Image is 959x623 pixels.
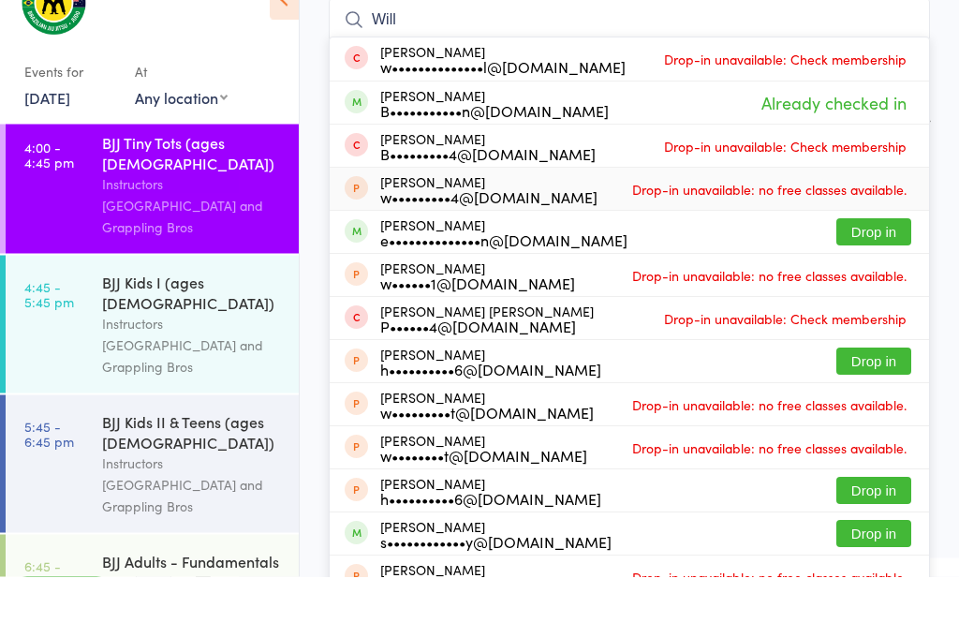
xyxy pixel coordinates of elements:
div: [PERSON_NAME] [380,178,596,208]
div: w••••••••t@[DOMAIN_NAME] [380,495,587,510]
div: h••••••••••6@[DOMAIN_NAME] [380,538,601,553]
img: Grappling Bros Belconnen [19,14,89,83]
div: w•••••••••t@[DOMAIN_NAME] [380,452,594,467]
div: [PERSON_NAME] [380,307,575,337]
div: [PERSON_NAME] [380,135,609,165]
div: [PERSON_NAME] [380,523,601,553]
div: [PERSON_NAME] [380,437,594,467]
div: [PERSON_NAME] [380,221,598,251]
time: 4:00 - 4:45 pm [24,185,74,215]
button: Drop in [836,567,911,594]
div: At [135,102,228,133]
div: [PERSON_NAME] [380,566,612,596]
div: h••••••••••6@[DOMAIN_NAME] [380,408,601,423]
div: w•••••••••4@[DOMAIN_NAME] [380,236,598,251]
a: 5:45 -6:45 pmBJJ Kids II & Teens (ages [DEMOGRAPHIC_DATA])Instructors [GEOGRAPHIC_DATA] and Grapp... [6,441,299,579]
span: Already checked in [757,133,911,166]
div: BJJ Tiny Tots (ages [DEMOGRAPHIC_DATA]) [102,178,283,219]
time: 4:45 - 5:45 pm [24,325,74,355]
span: Drop-in unavailable: Check membership [659,351,911,379]
div: P••••••4@[DOMAIN_NAME] [380,365,594,380]
div: w••••••••••••••l@[DOMAIN_NAME] [380,106,626,121]
span: Drop-in unavailable: Check membership [659,92,911,120]
div: [PERSON_NAME] [380,480,587,510]
div: s••••••••••••y@[DOMAIN_NAME] [380,581,612,596]
div: [PERSON_NAME] [380,264,627,294]
button: Drop in [836,394,911,422]
button: Drop in [836,524,911,551]
div: Instructors [GEOGRAPHIC_DATA] and Grappling Bros [102,498,283,563]
button: Drop in [836,265,911,292]
a: 4:00 -4:45 pmBJJ Tiny Tots (ages [DEMOGRAPHIC_DATA])Instructors [GEOGRAPHIC_DATA] and Grappling Bros [6,162,299,300]
div: BJJ Kids II & Teens (ages [DEMOGRAPHIC_DATA]) [102,457,283,498]
div: B•••••••••••n@[DOMAIN_NAME] [380,150,609,165]
span: Drop-in unavailable: no free classes available. [627,438,911,466]
input: Search [329,45,930,88]
div: BJJ Kids I (ages [DEMOGRAPHIC_DATA]) [102,318,283,359]
div: Instructors [GEOGRAPHIC_DATA] and Grappling Bros [102,359,283,423]
div: w••••••1@[DOMAIN_NAME] [380,322,575,337]
div: [PERSON_NAME] [380,91,626,121]
a: 4:45 -5:45 pmBJJ Kids I (ages [DEMOGRAPHIC_DATA])Instructors [GEOGRAPHIC_DATA] and Grappling Bros [6,302,299,439]
a: [DATE] [24,133,70,154]
div: Any location [135,133,228,154]
span: Drop-in unavailable: Check membership [659,179,911,207]
span: Drop-in unavailable: no free classes available. [627,481,911,509]
div: e••••••••••••••n@[DOMAIN_NAME] [380,279,627,294]
span: Drop-in unavailable: no free classes available. [627,222,911,250]
div: Instructors [GEOGRAPHIC_DATA] and Grappling Bros [102,219,283,284]
div: [PERSON_NAME] [PERSON_NAME] [380,350,594,380]
div: B•••••••••4@[DOMAIN_NAME] [380,193,596,208]
div: [PERSON_NAME] [380,393,601,423]
span: Drop-in unavailable: no free classes available. [627,308,911,336]
time: 5:45 - 6:45 pm [24,465,74,495]
div: Events for [24,102,116,133]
